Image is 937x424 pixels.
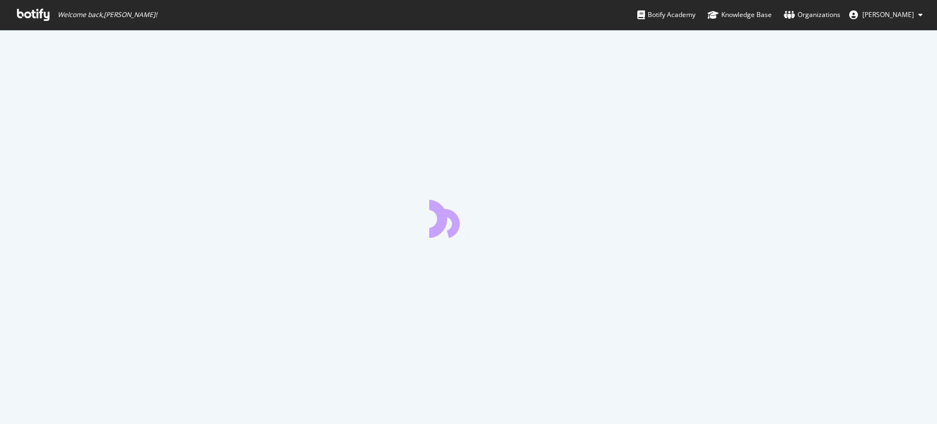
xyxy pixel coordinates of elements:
[58,10,157,19] span: Welcome back, [PERSON_NAME] !
[637,9,695,20] div: Botify Academy
[429,198,508,238] div: animation
[862,10,914,19] span: Kristiina Halme
[708,9,772,20] div: Knowledge Base
[784,9,840,20] div: Organizations
[840,6,932,24] button: [PERSON_NAME]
